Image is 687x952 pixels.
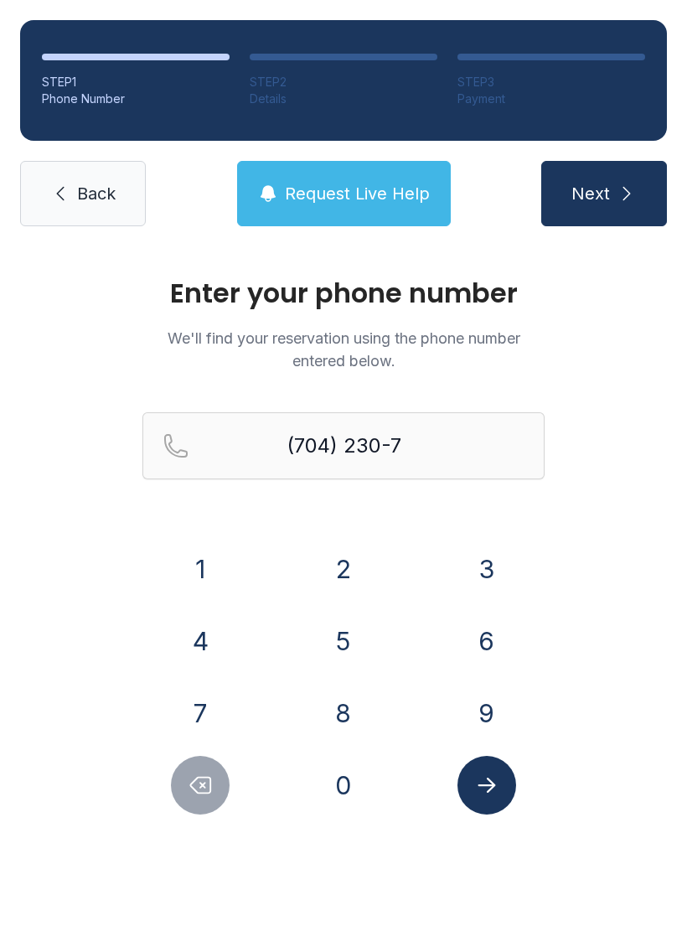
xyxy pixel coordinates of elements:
button: 8 [314,684,373,742]
div: STEP 2 [250,74,437,91]
button: 2 [314,540,373,598]
button: 3 [457,540,516,598]
input: Reservation phone number [142,412,545,479]
span: Next [571,182,610,205]
button: 1 [171,540,230,598]
button: 6 [457,612,516,670]
div: STEP 1 [42,74,230,91]
div: Phone Number [42,91,230,107]
button: 4 [171,612,230,670]
span: Request Live Help [285,182,430,205]
div: Details [250,91,437,107]
button: Submit lookup form [457,756,516,815]
div: STEP 3 [457,74,645,91]
span: Back [77,182,116,205]
button: 5 [314,612,373,670]
button: 7 [171,684,230,742]
h1: Enter your phone number [142,280,545,307]
button: 9 [457,684,516,742]
p: We'll find your reservation using the phone number entered below. [142,327,545,372]
div: Payment [457,91,645,107]
button: 0 [314,756,373,815]
button: Delete number [171,756,230,815]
